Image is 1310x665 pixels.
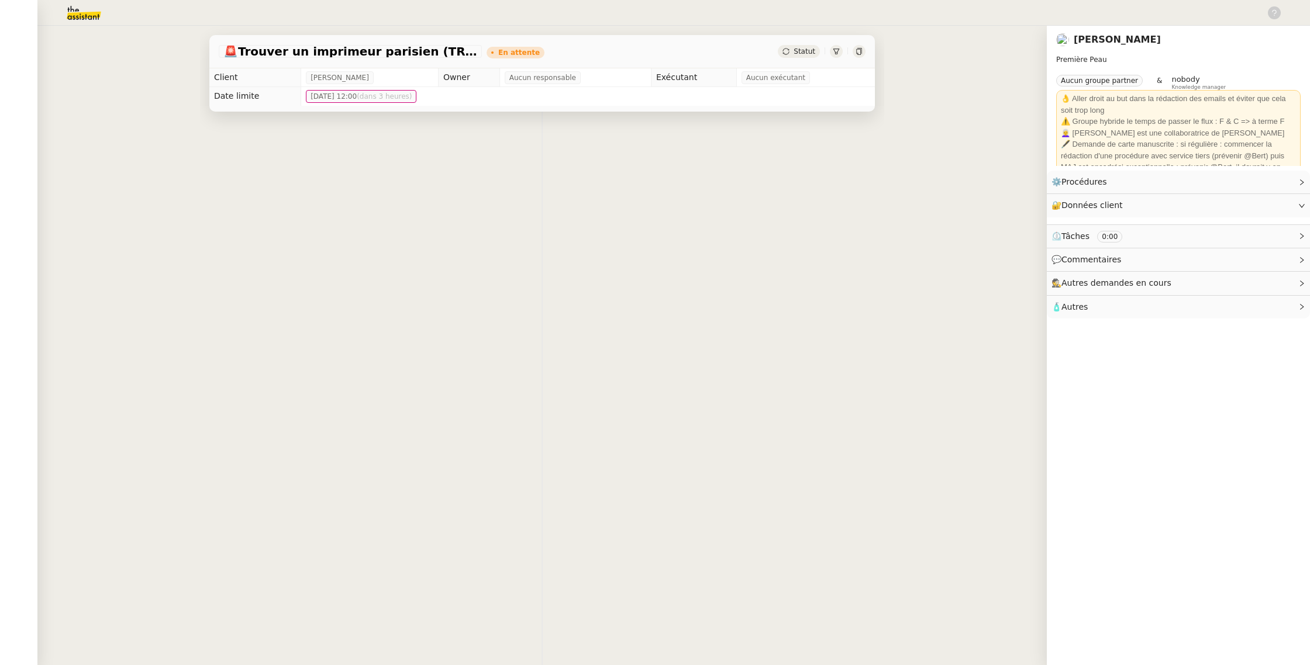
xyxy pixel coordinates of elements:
[209,87,301,106] td: Date limite
[1052,175,1112,189] span: ⚙️
[1052,278,1177,288] span: 🕵️
[1047,272,1310,295] div: 🕵️Autres demandes en cours
[223,46,477,57] span: Trouver un imprimeur parisien (TRES URGENT)
[1052,231,1132,241] span: ⏲️
[1097,231,1122,243] nz-tag: 0:00
[357,92,412,101] span: (dans 3 heures)
[794,47,815,56] span: Statut
[746,72,805,84] span: Aucun exécutant
[1061,138,1296,184] div: 🖋️ Demande de carte manuscrite : si régulière : commencer la rédaction d'une procédure avec servi...
[311,72,369,84] span: [PERSON_NAME]
[1171,75,1226,90] app-user-label: Knowledge manager
[439,68,500,87] td: Owner
[1061,127,1296,139] div: 👩‍🦳 [PERSON_NAME] est une collaboratrice de [PERSON_NAME]
[1052,302,1088,311] span: 🧴
[311,91,412,102] span: [DATE] 12:00
[223,44,238,58] span: 🚨
[1074,34,1161,45] a: [PERSON_NAME]
[1047,296,1310,318] div: 🧴Autres
[509,72,576,84] span: Aucun responsable
[1047,194,1310,217] div: 🔐Données client
[1056,56,1107,64] span: Première Peau
[1171,84,1226,91] span: Knowledge manager
[1061,177,1107,186] span: Procédures
[498,49,540,56] div: En attente
[1056,33,1069,46] img: users%2Fjeuj7FhI7bYLyCU6UIN9LElSS4x1%2Favatar%2F1678820456145.jpeg
[209,68,301,87] td: Client
[1061,302,1088,311] span: Autres
[1047,171,1310,193] div: ⚙️Procédures
[1056,75,1143,86] nz-tag: Aucun groupe partner
[1052,199,1128,212] span: 🔐
[1061,116,1296,127] div: ⚠️ Groupe hybride le temps de passer le flux : F & C => à terme F
[1047,248,1310,271] div: 💬Commentaires
[1061,255,1121,264] span: Commentaires
[1061,231,1090,241] span: Tâches
[1171,75,1199,84] span: nobody
[651,68,736,87] td: Exécutant
[1052,255,1126,264] span: 💬
[1061,278,1171,288] span: Autres demandes en cours
[1061,93,1296,116] div: 👌 Aller droit au but dans la rédaction des emails et éviter que cela soit trop long
[1157,75,1162,90] span: &
[1061,200,1123,210] span: Données client
[1047,225,1310,248] div: ⏲️Tâches 0:00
